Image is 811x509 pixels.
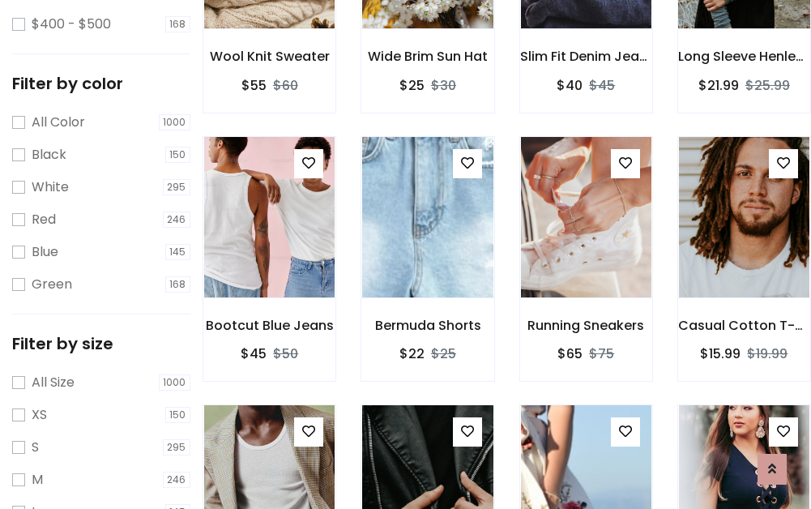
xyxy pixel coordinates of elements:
[32,242,58,262] label: Blue
[431,76,456,95] del: $30
[698,78,739,93] h6: $21.99
[163,472,191,488] span: 246
[165,244,191,260] span: 145
[32,210,56,229] label: Red
[557,346,583,361] h6: $65
[361,318,493,333] h6: Bermuda Shorts
[163,439,191,456] span: 295
[678,49,810,64] h6: Long Sleeve Henley T-Shirt
[165,147,191,163] span: 150
[163,179,191,195] span: 295
[745,76,790,95] del: $25.99
[163,212,191,228] span: 246
[32,470,43,490] label: M
[431,344,456,363] del: $25
[399,78,425,93] h6: $25
[32,405,47,425] label: XS
[165,16,191,32] span: 168
[203,49,335,64] h6: Wool Knit Sweater
[159,114,191,130] span: 1000
[678,318,810,333] h6: Casual Cotton T-Shirt
[700,346,741,361] h6: $15.99
[241,346,267,361] h6: $45
[557,78,583,93] h6: $40
[273,344,298,363] del: $50
[12,74,190,93] h5: Filter by color
[32,373,75,392] label: All Size
[165,407,191,423] span: 150
[361,49,493,64] h6: Wide Brim Sun Hat
[520,318,652,333] h6: Running Sneakers
[32,113,85,132] label: All Color
[32,178,69,197] label: White
[12,334,190,353] h5: Filter by size
[520,49,652,64] h6: Slim Fit Denim Jeans
[241,78,267,93] h6: $55
[32,275,72,294] label: Green
[399,346,425,361] h6: $22
[32,145,66,165] label: Black
[203,318,335,333] h6: Bootcut Blue Jeans
[32,438,39,457] label: S
[747,344,788,363] del: $19.99
[32,15,111,34] label: $400 - $500
[589,76,615,95] del: $45
[159,374,191,391] span: 1000
[273,76,298,95] del: $60
[589,344,614,363] del: $75
[165,276,191,293] span: 168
